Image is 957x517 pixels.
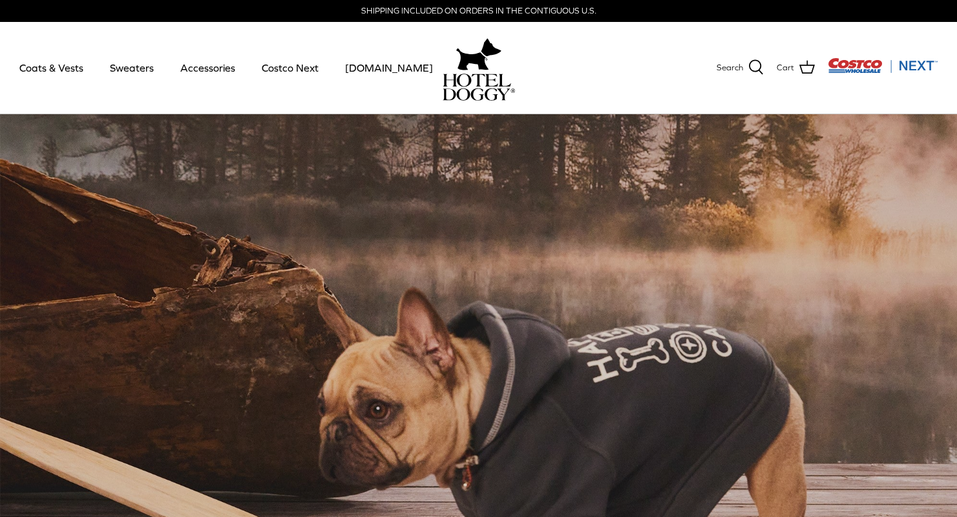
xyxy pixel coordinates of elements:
[828,57,938,74] img: Costco Next
[717,59,764,76] a: Search
[443,74,515,101] img: hoteldoggycom
[456,35,501,74] img: hoteldoggy.com
[443,35,515,101] a: hoteldoggy.com hoteldoggycom
[777,59,815,76] a: Cart
[828,66,938,76] a: Visit Costco Next
[333,46,445,90] a: [DOMAIN_NAME]
[717,61,743,75] span: Search
[250,46,330,90] a: Costco Next
[169,46,247,90] a: Accessories
[777,61,794,75] span: Cart
[8,46,95,90] a: Coats & Vests
[98,46,165,90] a: Sweaters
